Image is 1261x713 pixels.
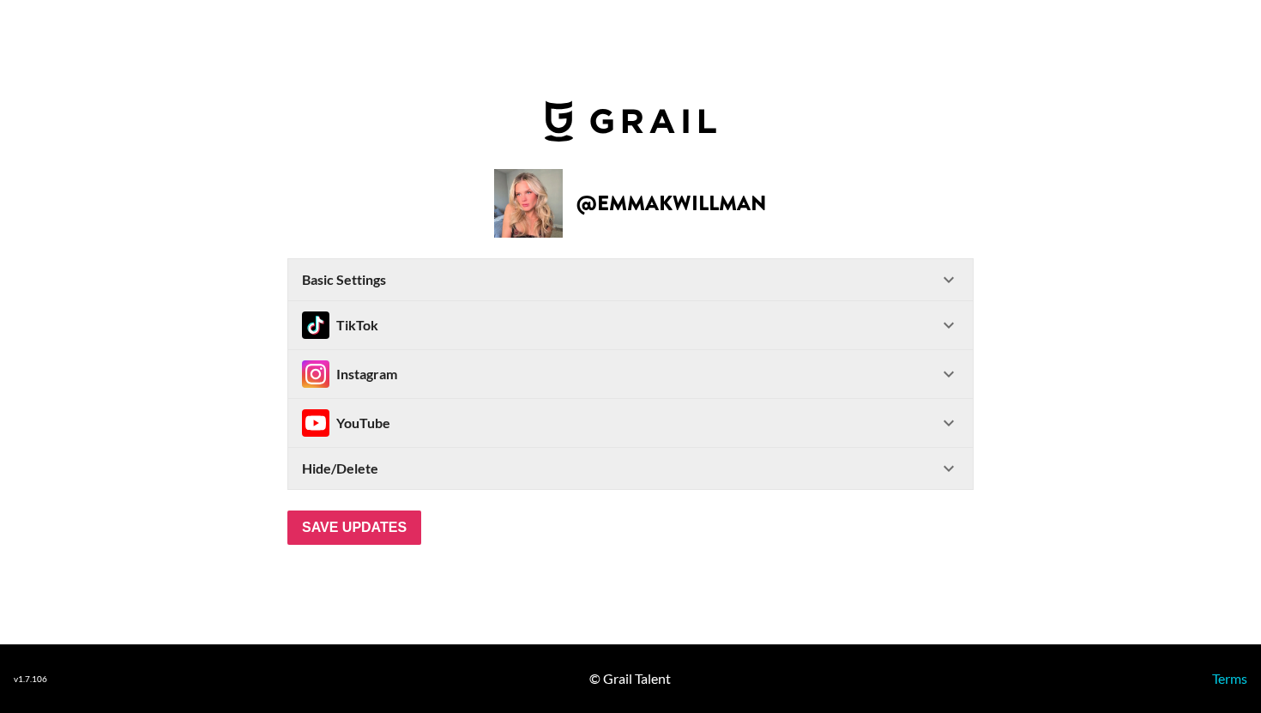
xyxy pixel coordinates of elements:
input: Save Updates [287,511,421,545]
div: © Grail Talent [589,670,671,687]
img: Creator [494,169,563,238]
div: InstagramInstagram [288,350,973,398]
img: TikTok [302,311,329,339]
div: InstagramYouTube [288,399,973,447]
img: Grail Talent Logo [545,100,716,142]
h2: @ emmakwillman [576,193,767,214]
div: TikTok [302,311,378,339]
img: Instagram [302,360,329,388]
strong: Hide/Delete [302,460,378,477]
img: Instagram [302,409,329,437]
a: Terms [1212,670,1247,686]
div: Instagram [302,360,397,388]
div: Basic Settings [288,259,973,300]
div: Hide/Delete [288,448,973,489]
strong: Basic Settings [302,271,386,288]
div: TikTokTikTok [288,301,973,349]
div: v 1.7.106 [14,674,47,685]
div: YouTube [302,409,390,437]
